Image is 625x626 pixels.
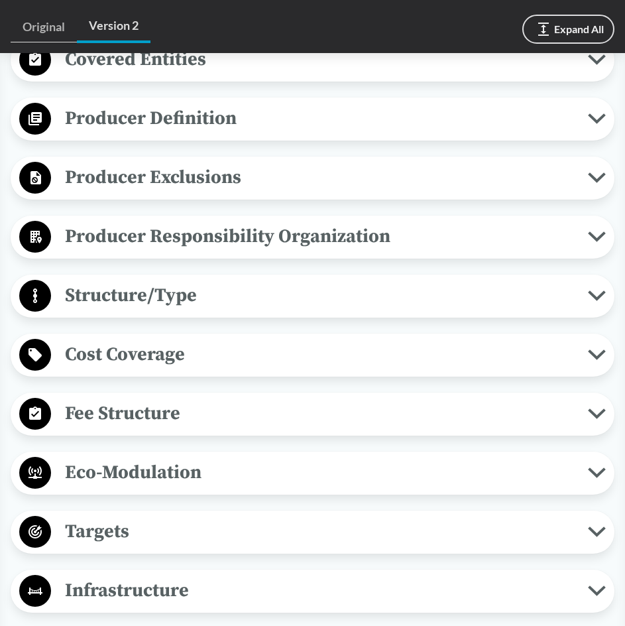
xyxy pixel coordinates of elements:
[15,456,610,490] button: Eco-Modulation
[15,161,610,195] button: Producer Exclusions
[51,399,588,428] span: Fee Structure
[15,574,610,608] button: Infrastructure
[15,338,610,372] button: Cost Coverage
[15,397,610,431] button: Fee Structure
[51,576,588,605] span: Infrastructure
[51,44,588,74] span: Covered Entities
[51,458,588,487] span: Eco-Modulation
[15,43,610,77] button: Covered Entities
[522,15,614,44] button: Expand All
[51,340,588,369] span: Cost Coverage
[15,515,610,549] button: Targets
[15,279,610,313] button: Structure/Type
[15,220,610,254] button: Producer Responsibility Organization
[15,102,610,136] button: Producer Definition
[11,12,77,42] a: Original
[51,517,588,546] span: Targets
[51,221,588,251] span: Producer Responsibility Organization
[51,162,588,192] span: Producer Exclusions
[77,11,150,43] a: Version 2
[51,103,588,133] span: Producer Definition
[51,281,588,310] span: Structure/Type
